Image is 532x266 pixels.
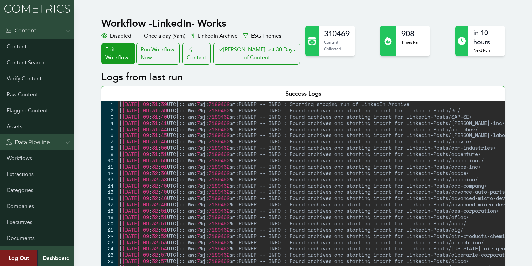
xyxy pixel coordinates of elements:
div: 22 [101,233,118,239]
div: 19 [101,214,118,220]
div: Content [5,27,36,35]
div: 9 [101,151,118,157]
div: Once a day (9am) [137,32,185,40]
div: 5 [101,126,118,133]
div: 15 [101,189,118,195]
div: Run Workflow Now [136,43,180,65]
h2: 310469 [324,28,350,39]
div: 4 [101,120,118,126]
div: 24 [101,245,118,252]
div: 14 [101,183,118,189]
div: 11 [101,164,118,170]
p: Times Ran [401,39,420,46]
div: 1 [101,101,118,107]
a: Edit Workflow [101,43,135,64]
div: Data Pipeline [5,138,50,146]
div: ESG Themes [243,32,281,40]
div: 20 [101,220,118,227]
div: 6 [101,132,118,138]
h2: in 10 hours [473,28,499,47]
button: [PERSON_NAME] last 30 Days of Content [213,43,300,65]
div: 2 [101,107,118,114]
div: 13 [101,176,118,183]
div: 3 [101,114,118,120]
div: 21 [101,227,118,233]
h2: Logs from last run [101,71,505,83]
div: 26 [101,258,118,264]
div: 7 [101,138,118,145]
div: 16 [101,195,118,201]
div: 17 [101,201,118,208]
div: Disabled [101,32,131,40]
div: 8 [101,145,118,151]
p: Next Run [473,47,499,54]
h1: Workflow - LinkedIn- Works [101,17,301,29]
a: Dashboard [37,250,74,266]
div: 23 [101,239,118,246]
a: Content [182,43,211,65]
h2: 908 [401,28,420,39]
div: Success Logs [101,86,505,101]
div: LinkedIn Archive [191,32,238,40]
div: 25 [101,252,118,258]
p: Content Collected [324,39,350,52]
div: 10 [101,157,118,164]
div: 12 [101,170,118,176]
div: 18 [101,208,118,214]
